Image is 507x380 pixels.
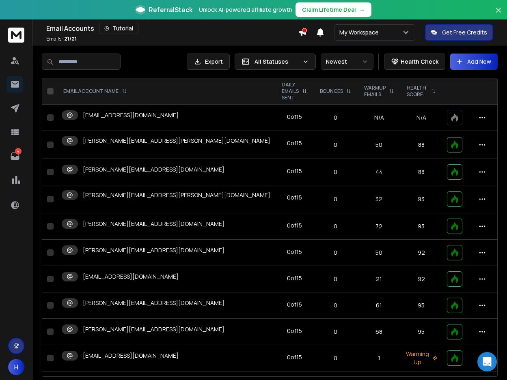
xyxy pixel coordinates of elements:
p: [PERSON_NAME][EMAIL_ADDRESS][DOMAIN_NAME] [83,325,224,333]
button: H [8,359,24,375]
p: 4 [15,148,22,155]
td: 50 [358,240,400,266]
p: 0 [318,222,353,230]
td: 68 [358,319,400,345]
td: 92 [400,240,442,266]
td: 95 [400,292,442,319]
p: 0 [318,114,353,122]
div: 0 of 15 [287,193,302,202]
p: [PERSON_NAME][EMAIL_ADDRESS][DOMAIN_NAME] [83,165,224,174]
button: Newest [321,54,373,70]
button: Close banner [493,5,504,24]
td: 61 [358,292,400,319]
p: Emails : [46,36,77,42]
p: HEALTH SCORE [407,85,427,98]
td: 44 [358,159,400,185]
p: [PERSON_NAME][EMAIL_ADDRESS][PERSON_NAME][DOMAIN_NAME] [83,191,270,199]
div: 0 of 15 [287,167,302,175]
div: 0 of 15 [287,113,302,121]
div: 0 of 15 [287,221,302,230]
div: Open Intercom Messenger [477,352,497,371]
td: 50 [358,131,400,159]
button: Tutorial [99,23,138,34]
div: 0 of 15 [287,353,302,361]
span: 21 / 21 [64,35,77,42]
p: All Statuses [255,58,299,66]
p: Get Free Credits [442,28,487,36]
td: 93 [400,185,442,213]
p: 0 [318,249,353,257]
button: Claim Lifetime Deal→ [296,2,371,17]
button: Health Check [384,54,445,70]
p: Unlock AI-powered affiliate growth [199,6,292,14]
p: [EMAIL_ADDRESS][DOMAIN_NAME] [83,352,179,360]
p: Health Check [401,58,438,66]
div: EMAIL ACCOUNT NAME [63,88,127,94]
p: 0 [318,141,353,149]
td: 21 [358,266,400,292]
p: [EMAIL_ADDRESS][DOMAIN_NAME] [83,273,179,281]
button: Export [187,54,230,70]
p: 0 [318,301,353,309]
a: 4 [7,148,23,164]
td: N/A [358,105,400,131]
p: BOUNCES [320,88,343,94]
p: [EMAIL_ADDRESS][DOMAIN_NAME] [83,111,179,119]
div: 0 of 15 [287,327,302,335]
p: 0 [318,168,353,176]
button: Get Free Credits [425,24,493,41]
td: 95 [400,319,442,345]
td: 1 [358,345,400,371]
p: 0 [318,354,353,362]
td: 32 [358,185,400,213]
button: Add New [450,54,498,70]
div: Email Accounts [46,23,298,34]
td: 88 [400,159,442,185]
p: 0 [318,275,353,283]
p: WARMUP EMAILS [364,85,386,98]
div: 0 of 15 [287,274,302,282]
p: [PERSON_NAME][EMAIL_ADDRESS][DOMAIN_NAME] [83,246,224,254]
p: DAILY EMAILS SENT [282,82,299,101]
td: 93 [400,213,442,240]
p: [PERSON_NAME][EMAIL_ADDRESS][PERSON_NAME][DOMAIN_NAME] [83,137,270,145]
td: 72 [358,213,400,240]
p: N/A [405,114,437,122]
p: [PERSON_NAME][EMAIL_ADDRESS][DOMAIN_NAME] [83,220,224,228]
td: 92 [400,266,442,292]
p: My Workspace [339,28,382,36]
p: [PERSON_NAME][EMAIL_ADDRESS][DOMAIN_NAME] [83,299,224,307]
td: 88 [400,131,442,159]
div: 0 of 15 [287,301,302,309]
div: 0 of 15 [287,248,302,256]
span: → [359,6,365,14]
p: 0 [318,328,353,336]
p: 0 [318,195,353,203]
div: 0 of 15 [287,139,302,147]
span: ReferralStack [149,5,192,15]
p: Warming Up [405,350,437,366]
